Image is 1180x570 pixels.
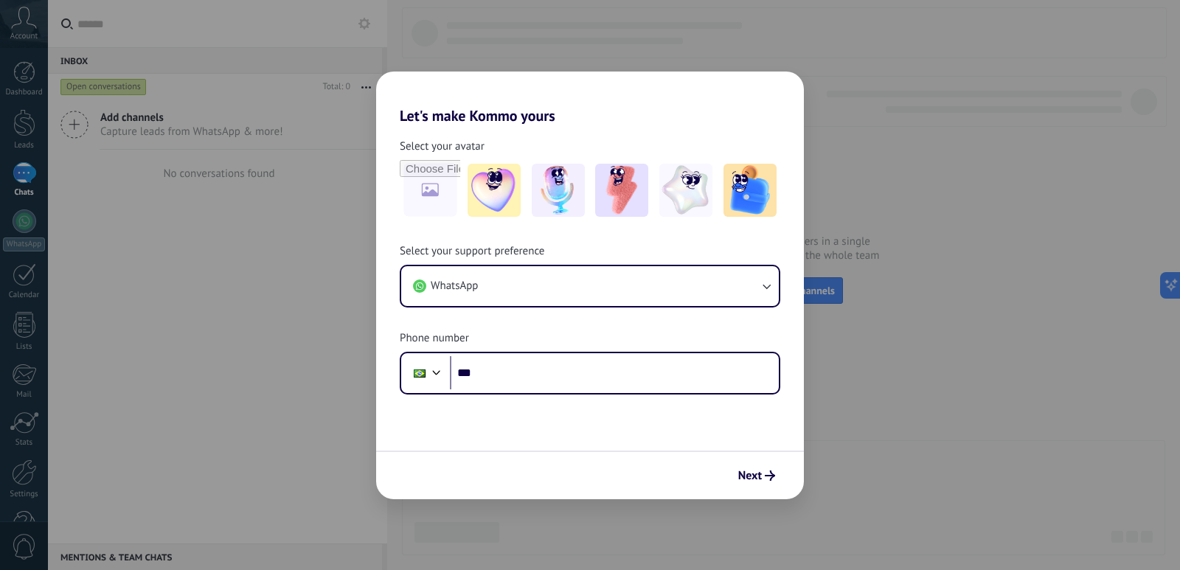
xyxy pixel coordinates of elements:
[468,164,521,217] img: -1.jpeg
[723,164,777,217] img: -5.jpeg
[431,279,478,293] span: WhatsApp
[732,463,782,488] button: Next
[400,244,544,259] span: Select your support preference
[738,470,762,481] span: Next
[532,164,585,217] img: -2.jpeg
[400,331,469,346] span: Phone number
[406,358,434,389] div: Brazil: + 55
[400,139,485,154] span: Select your avatar
[659,164,712,217] img: -4.jpeg
[595,164,648,217] img: -3.jpeg
[401,266,779,306] button: WhatsApp
[376,72,804,125] h2: Let's make Kommo yours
